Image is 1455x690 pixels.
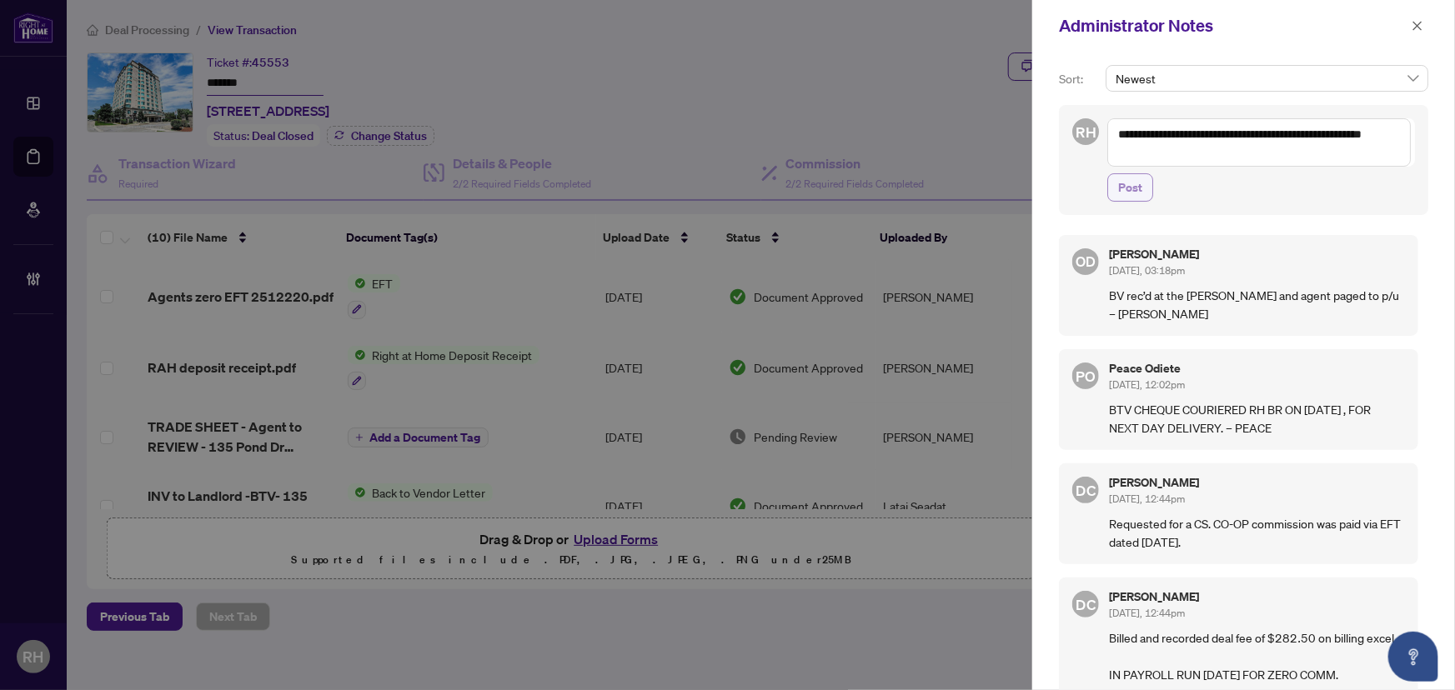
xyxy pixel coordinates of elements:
h5: [PERSON_NAME] [1109,591,1405,602]
p: Sort: [1059,70,1099,88]
span: PO [1076,364,1095,387]
span: Post [1118,174,1142,201]
h5: [PERSON_NAME] [1109,477,1405,488]
span: close [1412,20,1423,32]
span: [DATE], 03:18pm [1109,264,1185,277]
span: DC [1076,478,1096,501]
span: DC [1076,593,1096,616]
p: Billed and recorded deal fee of $282.50 on billing excel. IN PAYROLL RUN [DATE] FOR ZERO COMM. [1109,628,1405,683]
div: Administrator Notes [1059,13,1407,38]
h5: Peace Odiete [1109,362,1405,374]
span: Newest [1116,66,1418,91]
span: [DATE], 12:02pm [1109,378,1185,391]
button: Post [1107,173,1153,202]
p: Requested for a CS. CO-OP commission was paid via EFT dated [DATE]. [1109,514,1405,551]
span: RH [1076,120,1096,142]
span: [DATE], 12:44pm [1109,492,1185,505]
span: [DATE], 12:44pm [1109,607,1185,619]
h5: [PERSON_NAME] [1109,248,1405,260]
p: BTV CHEQUE COURIERED RH BR ON [DATE] , FOR NEXT DAY DELIVERY. – PEACE [1109,400,1405,437]
button: Open asap [1388,632,1438,682]
p: BV rec’d at the [PERSON_NAME] and agent paged to p/u – [PERSON_NAME] [1109,286,1405,322]
span: OD [1076,251,1096,272]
